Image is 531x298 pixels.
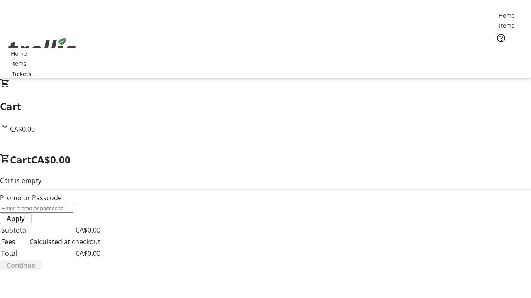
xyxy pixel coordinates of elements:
[499,11,515,20] span: Home
[5,70,38,78] a: Tickets
[11,49,27,58] span: Home
[1,248,28,259] td: Total
[29,236,101,247] td: Calculated at checkout
[493,48,526,57] a: Tickets
[5,59,32,68] a: Items
[5,49,32,58] a: Home
[10,125,35,134] span: CA$0.00
[29,248,101,259] td: CA$0.00
[1,236,28,247] td: Fees
[12,70,32,78] span: Tickets
[5,29,79,70] img: Orient E2E Organization Bm2olJiWBX's Logo
[499,21,514,30] span: Items
[31,153,71,166] span: CA$0.00
[493,11,520,20] a: Home
[493,21,520,30] a: Items
[499,48,519,57] span: Tickets
[1,225,28,236] td: Subtotal
[493,30,509,46] button: Help
[11,59,27,68] span: Items
[29,225,101,236] td: CA$0.00
[7,214,25,223] span: Apply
